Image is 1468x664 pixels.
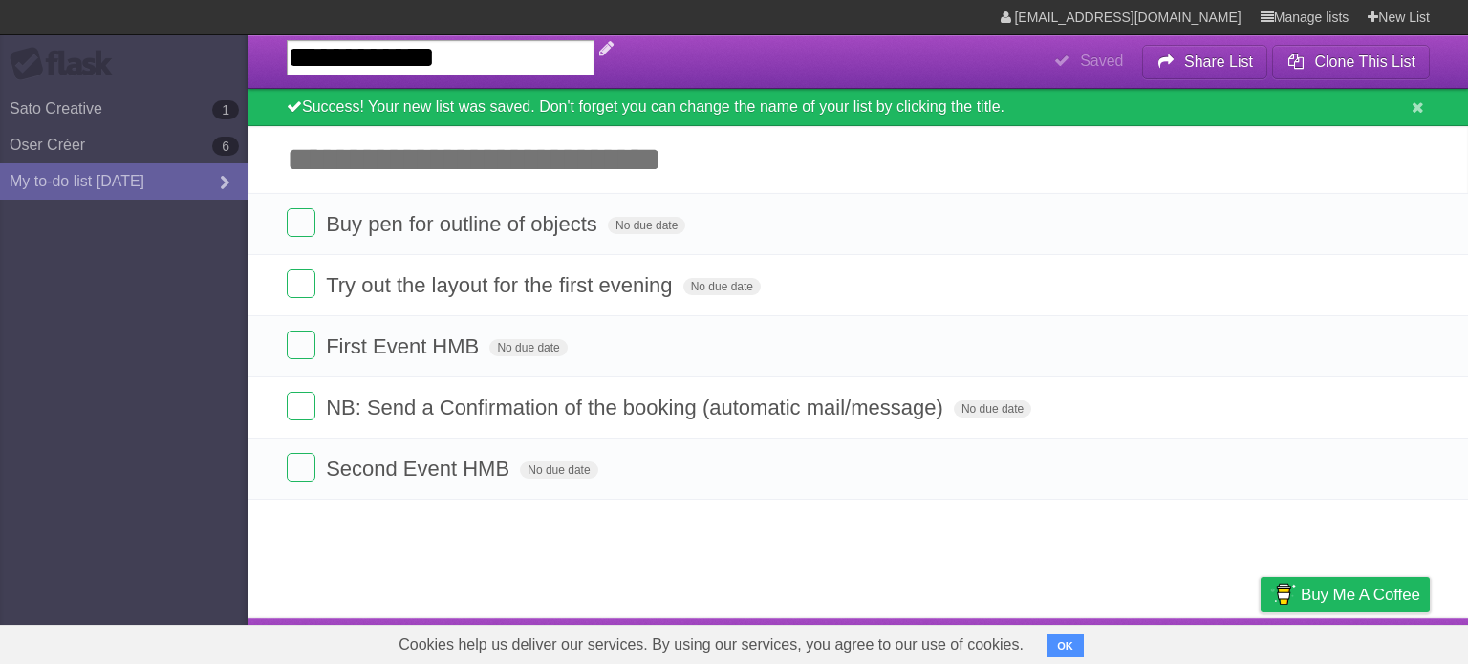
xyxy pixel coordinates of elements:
label: Done [287,453,315,482]
label: Done [287,392,315,420]
span: No due date [683,278,761,295]
div: Flask [10,47,124,81]
span: First Event HMB [326,334,484,358]
b: 6 [212,137,239,156]
a: Developers [1069,623,1147,659]
span: Cookies help us deliver our services. By using our services, you agree to our use of cookies. [379,626,1043,664]
span: Second Event HMB [326,457,514,481]
span: Buy me a coffee [1301,578,1420,611]
a: Terms [1171,623,1213,659]
a: Suggest a feature [1309,623,1430,659]
button: Share List [1142,45,1268,79]
span: NB: Send a Confirmation of the booking (automatic mail/message) [326,396,948,419]
button: OK [1047,634,1084,657]
span: Try out the layout for the first evening [326,273,677,297]
label: Done [287,269,315,298]
label: Done [287,331,315,359]
b: Share List [1184,54,1253,70]
b: Clone This List [1314,54,1415,70]
button: Clone This List [1272,45,1430,79]
span: No due date [954,400,1031,418]
b: Saved [1080,53,1123,69]
span: No due date [520,461,597,479]
label: Done [287,208,315,237]
span: No due date [489,339,567,356]
span: Buy pen for outline of objects [326,212,602,236]
b: 1 [212,100,239,119]
span: No due date [608,217,685,234]
a: Privacy [1236,623,1285,659]
img: Buy me a coffee [1270,578,1296,610]
div: Success! Your new list was saved. Don't forget you can change the name of your list by clicking t... [248,89,1468,126]
a: Buy me a coffee [1261,577,1430,612]
a: About [1006,623,1047,659]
